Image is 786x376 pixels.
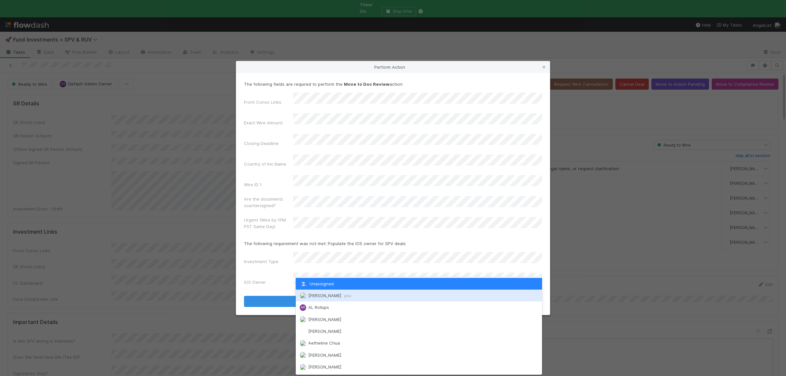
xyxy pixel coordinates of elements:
label: Urgent (Wire by 1PM PST Same Day) [244,217,293,230]
span: [PERSON_NAME] [308,329,341,334]
img: avatar_df83acd9-d480-4d6e-a150-67f005a3ea0d.png [300,352,306,358]
span: Unassigned [300,281,334,286]
label: IOS Owner [244,279,266,285]
button: Move to Doc Review [244,296,542,307]
span: [PERSON_NAME] [308,364,341,369]
img: avatar_103f69d0-f655-4f4f-bc28-f3abe7034599.png [300,340,306,347]
span: [PERSON_NAME] [308,293,351,298]
img: avatar_1d14498f-6309-4f08-8780-588779e5ce37.png [300,328,306,334]
span: Aetheline Chua [308,340,340,346]
img: avatar_55a2f090-1307-4765-93b4-f04da16234ba.png [300,316,306,323]
label: Exact Wire Amount [244,119,283,126]
span: you [344,293,351,298]
label: Are the documents countersigned? [244,196,293,209]
div: AL Rollups [300,304,306,311]
p: The following requirement was not met: Populate the IOS owner for SPV deals [244,240,542,247]
span: AR [301,306,305,309]
span: [PERSON_NAME] [308,352,341,358]
label: Wire ID 1 [244,181,262,188]
p: The following fields are required to perform the action: [244,81,542,87]
label: Country of Inc Name [244,161,286,167]
div: Perform Action [236,61,550,73]
label: Front Convo Links [244,99,281,105]
img: avatar_a2647de5-9415-4215-9880-ea643ac47f2f.png [300,364,306,370]
span: AL Rollups [308,305,329,310]
img: avatar_55b415e2-df6a-4422-95b4-4512075a58f2.png [300,292,306,299]
strong: Move to Doc Review [344,81,389,87]
span: [PERSON_NAME] [308,317,341,322]
label: Investment Type [244,258,278,265]
label: Closing Deadline [244,140,279,147]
